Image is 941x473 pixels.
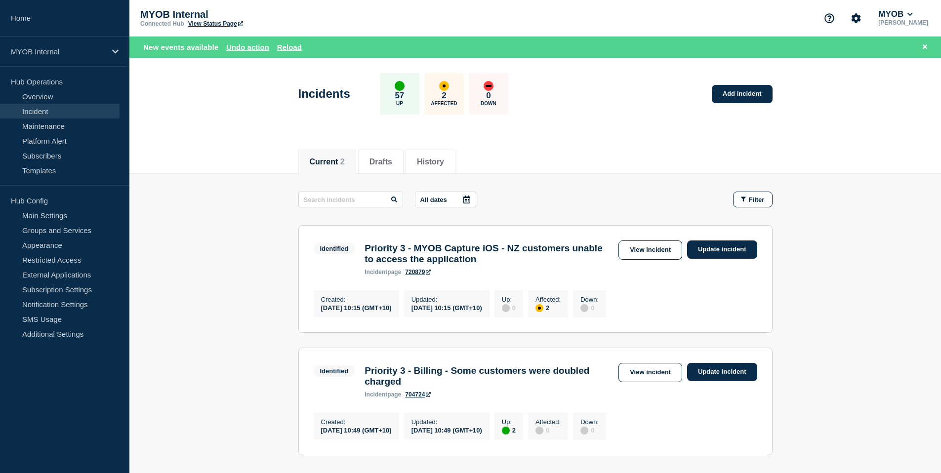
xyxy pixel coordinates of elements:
[369,158,392,166] button: Drafts
[580,426,599,434] div: 0
[415,192,476,207] button: All dates
[439,81,449,91] div: affected
[277,43,302,51] button: Reload
[431,101,457,106] p: Affected
[876,9,915,19] button: MYOB
[502,304,510,312] div: disabled
[321,426,392,434] div: [DATE] 10:49 (GMT+10)
[733,192,773,207] button: Filter
[395,81,405,91] div: up
[712,85,773,103] a: Add incident
[396,101,403,106] p: Up
[535,427,543,434] div: disabled
[365,269,401,276] p: page
[486,91,491,101] p: 0
[819,8,840,29] button: Support
[314,365,355,377] span: Identified
[618,240,682,260] a: View incident
[749,196,765,203] span: Filter
[411,296,482,303] p: Updated :
[321,303,392,312] div: [DATE] 10:15 (GMT+10)
[484,81,493,91] div: down
[420,196,447,203] p: All dates
[340,158,345,166] span: 2
[535,296,561,303] p: Affected :
[876,19,930,26] p: [PERSON_NAME]
[395,91,404,101] p: 57
[502,418,516,426] p: Up :
[580,296,599,303] p: Down :
[481,101,496,106] p: Down
[618,363,682,382] a: View incident
[535,303,561,312] div: 2
[365,243,614,265] h3: Priority 3 - MYOB Capture iOS - NZ customers unable to access the application
[365,269,387,276] span: incident
[580,427,588,434] div: disabled
[502,426,516,434] div: 2
[405,391,431,398] a: 704724
[502,296,516,303] p: Up :
[846,8,866,29] button: Account settings
[580,304,588,312] div: disabled
[310,158,345,166] button: Current 2
[365,365,614,387] h3: Priority 3 - Billing - Some customers were doubled charged
[502,427,510,434] div: up
[535,426,561,434] div: 0
[365,391,401,398] p: page
[411,418,482,426] p: Updated :
[580,418,599,426] p: Down :
[298,87,350,101] h1: Incidents
[535,418,561,426] p: Affected :
[365,391,387,398] span: incident
[405,269,431,276] a: 720879
[411,303,482,312] div: [DATE] 10:15 (GMT+10)
[143,43,218,51] span: New events available
[417,158,444,166] button: History
[11,47,106,56] p: MYOB Internal
[502,303,516,312] div: 0
[314,243,355,254] span: Identified
[226,43,269,51] button: Undo action
[298,192,403,207] input: Search incidents
[321,296,392,303] p: Created :
[535,304,543,312] div: affected
[687,363,757,381] a: Update incident
[321,418,392,426] p: Created :
[687,240,757,259] a: Update incident
[580,303,599,312] div: 0
[140,20,184,27] p: Connected Hub
[442,91,446,101] p: 2
[188,20,243,27] a: View Status Page
[140,9,338,20] p: MYOB Internal
[411,426,482,434] div: [DATE] 10:49 (GMT+10)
